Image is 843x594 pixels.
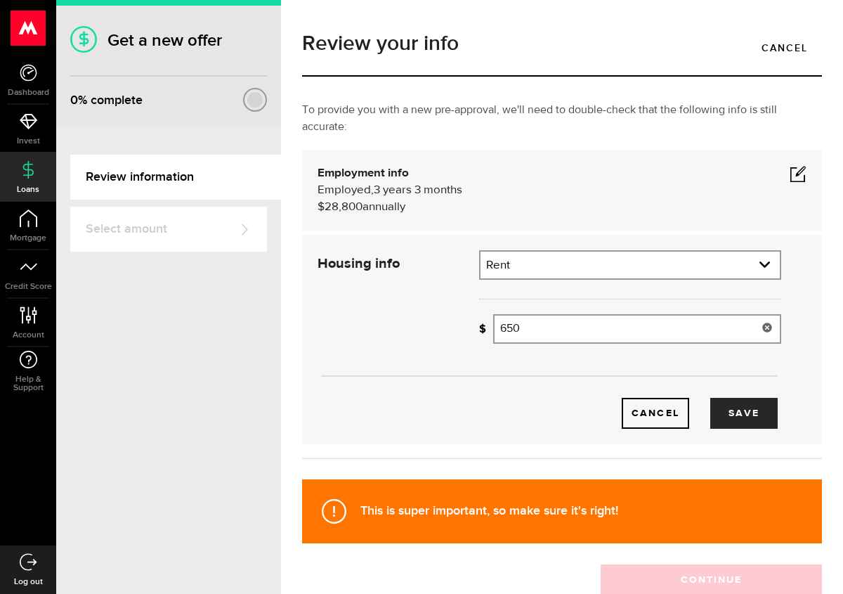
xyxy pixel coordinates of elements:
b: Employment info [318,167,409,179]
span: 0 [70,93,78,108]
span: 3 years 3 months [374,184,462,196]
a: Review information [70,155,281,200]
a: Cancel [622,398,689,429]
span: , [371,184,374,196]
button: Save [710,398,778,429]
span: Employed [318,184,371,196]
span: annually [362,201,405,213]
strong: Housing info [318,257,400,271]
div: % complete [70,88,143,113]
span: $28,800 [318,201,362,213]
a: Select amount [70,207,267,252]
h1: Get a new offer [70,30,267,51]
button: Continue [601,564,822,594]
h1: Review your info [302,33,822,54]
strong: This is super important, so make sure it's right! [360,503,618,518]
a: expand select [481,252,780,278]
p: To provide you with a new pre-approval, we'll need to double-check that the following info is sti... [302,102,822,136]
a: Cancel [747,33,822,63]
button: Open LiveChat chat widget [11,6,53,48]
